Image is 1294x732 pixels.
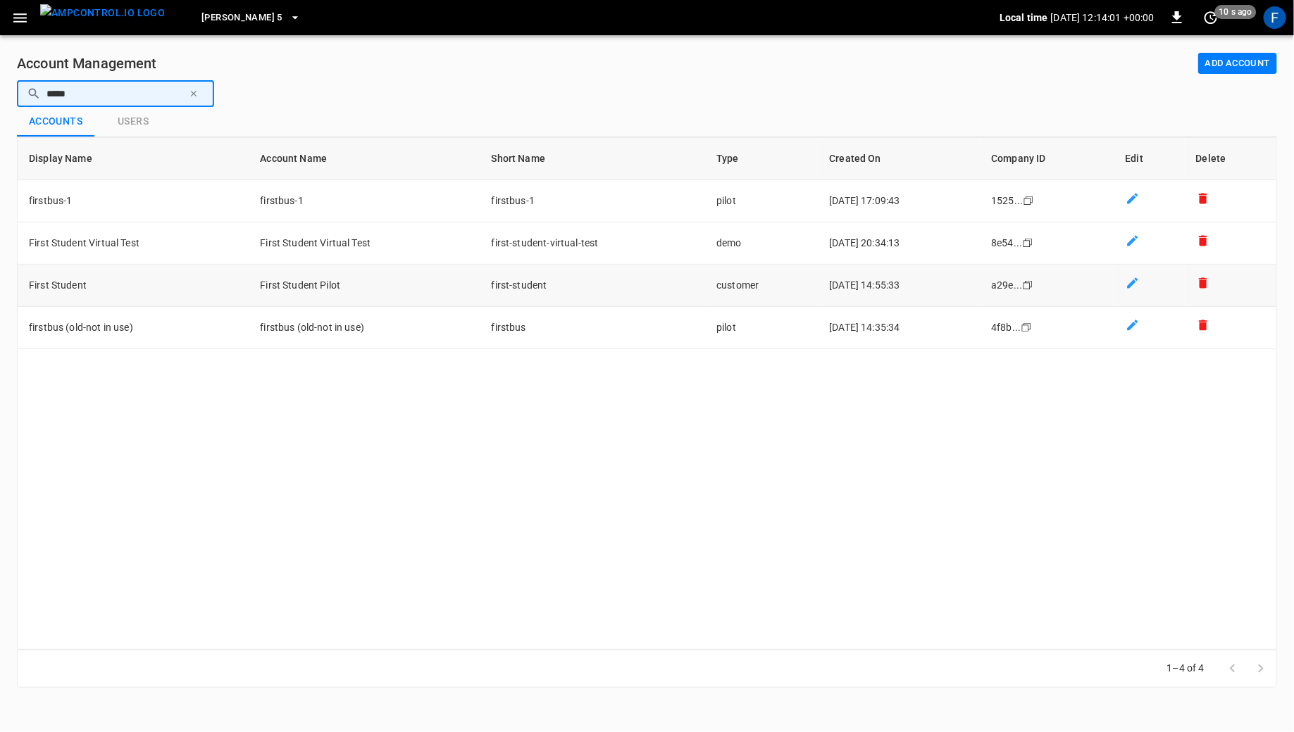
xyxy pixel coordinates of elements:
[1215,5,1257,19] span: 10 s ago
[705,180,818,222] td: pilot
[17,52,157,75] h6: Account Management
[249,138,480,180] th: Account Name
[1021,235,1035,251] div: copy
[1114,138,1185,180] th: Edit
[249,180,480,222] td: firstbus-1
[249,265,480,307] td: First Student Pilot
[1200,6,1222,29] button: set refresh interval
[480,138,706,180] th: Short Name
[196,4,306,32] button: [PERSON_NAME] 5
[1000,11,1048,25] p: Local time
[480,265,706,307] td: first-student
[1051,11,1155,25] p: [DATE] 12:14:01 +00:00
[705,222,818,265] td: demo
[18,222,249,265] td: First Student Virtual Test
[1020,320,1034,335] div: copy
[18,138,249,180] th: Display Name
[480,222,706,265] td: first-student-virtual-test
[1198,53,1277,75] button: Add Account
[818,307,980,349] td: [DATE] 14:35:34
[1167,661,1205,675] p: 1–4 of 4
[480,307,706,349] td: firstbus
[249,222,480,265] td: First Student Virtual Test
[17,107,94,137] button: Accounts
[1185,138,1276,180] th: Delete
[1264,6,1286,29] div: profile-icon
[1021,277,1035,293] div: copy
[18,307,249,349] td: firstbus (old-not in use)
[705,307,818,349] td: pilot
[980,138,1114,180] th: Company ID
[201,10,282,26] span: [PERSON_NAME] 5
[818,138,980,180] th: Created On
[40,4,165,22] img: ampcontrol.io logo
[991,194,1023,208] div: 1525 ...
[705,265,818,307] td: customer
[18,265,249,307] td: First Student
[818,265,980,307] td: [DATE] 14:55:33
[480,180,706,222] td: firstbus-1
[991,278,1022,292] div: a29e ...
[991,320,1021,334] div: 4f8b ...
[249,307,480,349] td: firstbus (old-not in use)
[991,236,1022,250] div: 8e54 ...
[705,138,818,180] th: Type
[18,180,249,222] td: firstbus-1
[818,180,980,222] td: [DATE] 17:09:43
[818,222,980,265] td: [DATE] 20:34:13
[18,138,1276,349] table: customers table
[1022,193,1036,208] div: copy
